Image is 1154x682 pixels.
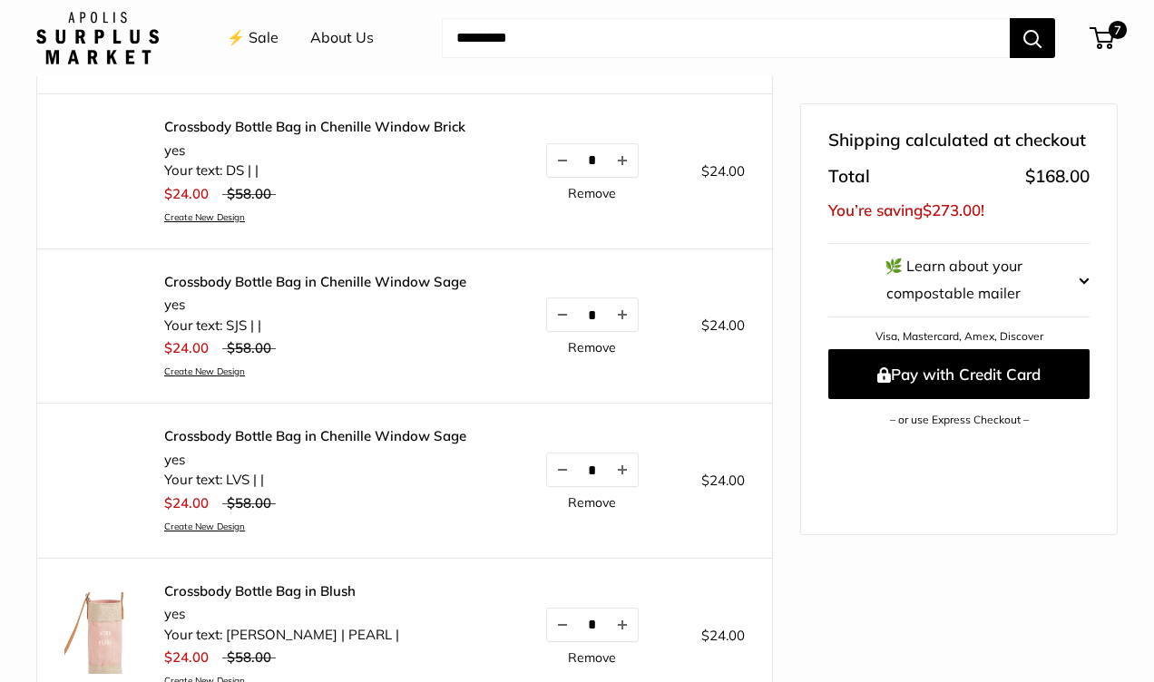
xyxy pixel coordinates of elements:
span: $24.00 [164,339,209,356]
span: $58.00 [227,648,271,666]
span: $24.00 [701,472,745,489]
span: $273.00 [923,200,981,219]
a: Crossbody Bottle Bag in Chenille Window Sage [164,427,466,445]
a: Remove [568,187,616,200]
a: Remove [568,341,616,354]
li: yes [164,295,466,316]
a: Create New Design [164,365,466,377]
li: Your text: SJS | | [164,316,466,336]
button: Decrease quantity by 1 [547,144,578,177]
a: About Us [310,24,374,52]
span: Shipping calculated at checkout [828,124,1086,157]
button: Decrease quantity by 1 [547,609,578,641]
span: $24.00 [164,185,209,202]
input: Quantity [578,463,607,478]
a: 7 [1091,27,1114,49]
li: yes [164,604,399,625]
a: Crossbody Bottle Bag in Chenille Window Brick [164,118,465,136]
button: Search [1010,18,1055,58]
li: Your text: DS | | [164,161,465,181]
input: Quantity [578,617,607,632]
img: Apolis: Surplus Market [36,12,159,64]
li: Your text: LVS | | [164,470,466,491]
span: $24.00 [701,162,745,180]
button: Decrease quantity by 1 [547,298,578,331]
span: $24.00 [701,627,745,644]
img: Crossbody Bottle Bag in Blush [64,592,146,674]
button: Increase quantity by 1 [607,298,638,331]
span: $24.00 [164,494,209,511]
a: – or use Express Checkout – [890,413,1029,426]
button: Decrease quantity by 1 [547,453,578,486]
a: ⚡️ Sale [227,24,279,52]
input: Quantity [578,307,607,323]
a: Remove [568,496,616,509]
a: Visa, Mastercard, Amex, Discover [875,329,1043,343]
li: yes [164,450,466,471]
span: $24.00 [701,317,745,334]
a: Create New Design [164,521,466,532]
button: Increase quantity by 1 [607,609,638,641]
a: Crossbody Bottle Bag in Chenille Window Sage [164,273,466,291]
span: $58.00 [227,494,271,511]
span: $24.00 [164,648,209,666]
a: Create New Design [164,211,465,223]
button: Increase quantity by 1 [607,144,638,177]
button: 🌿 Learn about your compostable mailer [828,244,1090,317]
img: Crossbody Bottle Bag in Chenille Window Sage [64,438,146,520]
span: $58.00 [227,339,271,356]
span: You’re saving ! [828,200,984,219]
li: Your text: [PERSON_NAME] | PEARL | [164,625,399,646]
li: yes [164,141,465,161]
img: Crossbody Bottle Bag in Chenille Window Sage [64,283,146,365]
span: $58.00 [227,185,271,202]
input: Quantity [578,152,607,168]
span: $168.00 [1025,164,1090,186]
button: Pay with Credit Card [828,349,1090,399]
a: Crossbody Bottle Bag in Blush [164,582,399,600]
a: Remove [568,651,616,664]
iframe: PayPal-paypal [828,457,1090,497]
span: 7 [1109,21,1127,39]
span: Total [828,160,870,192]
button: Increase quantity by 1 [607,453,638,486]
input: Search... [442,18,1010,58]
